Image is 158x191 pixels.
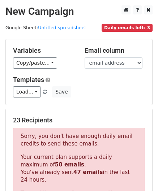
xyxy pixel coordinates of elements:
iframe: Chat Widget [122,156,158,191]
a: Untitled spreadsheet [38,25,86,30]
h5: Variables [13,47,74,55]
span: Daily emails left: 3 [102,24,153,32]
h5: Email column [85,47,145,55]
h5: 23 Recipients [13,116,145,124]
a: Load... [13,86,41,97]
button: Save [52,86,71,97]
p: Your current plan supports a daily maximum of . You've already sent in the last 24 hours. [21,153,137,184]
a: Templates [13,76,44,83]
strong: 50 emails [55,161,84,168]
p: Sorry, you don't have enough daily email credits to send these emails. [21,133,137,148]
small: Google Sheet: [5,25,86,30]
a: Daily emails left: 3 [102,25,153,30]
a: Copy/paste... [13,57,57,69]
h2: New Campaign [5,5,153,18]
strong: 47 emails [73,169,103,175]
